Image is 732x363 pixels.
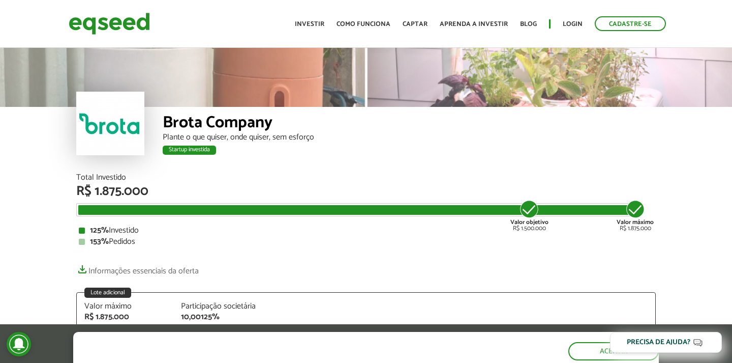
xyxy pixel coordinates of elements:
strong: Valor objetivo [510,217,548,227]
a: Aprenda a investir [440,21,508,27]
div: Lote adicional [84,288,131,298]
div: R$ 1.875.000 [617,199,654,232]
div: R$ 1.500.000 [510,199,548,232]
img: EqSeed [69,10,150,37]
div: Startup investida [163,146,216,155]
a: Captar [403,21,428,27]
div: Total Investido [76,174,656,182]
div: Brota Company [163,115,656,133]
div: Investido [79,227,653,235]
div: Participação societária [181,302,262,311]
button: Aceitar [568,342,659,360]
div: Plante o que quiser, onde quiser, sem esforço [163,133,656,142]
a: Investir [295,21,324,27]
strong: 125% [90,224,109,237]
a: Login [563,21,583,27]
a: Informações essenciais da oferta [76,261,199,275]
strong: Valor máximo [617,217,654,227]
a: Blog [520,21,537,27]
div: Pedidos [79,238,653,246]
a: Cadastre-se [595,16,666,31]
div: R$ 1.875.000 [76,185,656,198]
div: 10,00125% [181,313,262,321]
strong: 153% [90,235,109,248]
div: R$ 1.875.000 [84,313,166,321]
a: Como funciona [337,21,390,27]
div: Valor máximo [84,302,166,311]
